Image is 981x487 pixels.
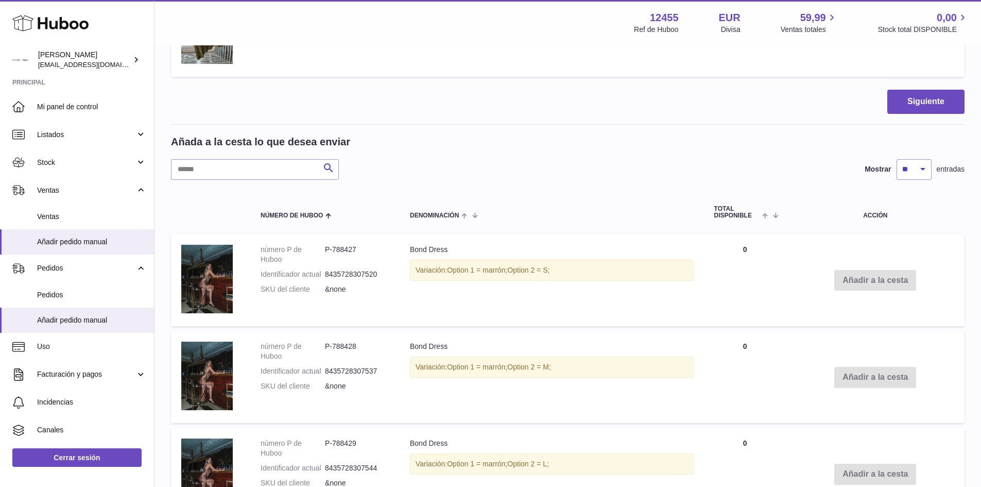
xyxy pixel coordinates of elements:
span: Listados [37,130,135,140]
span: 59,99 [800,11,826,25]
dd: 8435728307544 [325,463,389,473]
div: Variación: [410,454,694,475]
td: 0 [704,331,786,423]
dt: número P de Huboo [261,342,325,361]
td: 0 [704,234,786,326]
span: Uso [37,342,146,351]
span: Option 2 = L; [507,460,549,468]
span: Total DISPONIBLE [714,206,760,219]
strong: EUR [719,11,741,25]
a: 0,00 Stock total DISPONIBLE [878,11,969,35]
dt: número P de Huboo [261,439,325,458]
span: Incidencias [37,397,146,407]
td: Bond Dress [400,234,704,326]
dt: número P de Huboo [261,245,325,264]
img: pedidos@glowrias.com [12,52,28,68]
dd: &none [325,284,389,294]
span: Añadir pedido manual [37,315,146,325]
span: Ventas [37,212,146,222]
dd: P-788428 [325,342,389,361]
span: Stock [37,158,135,167]
span: entradas [937,164,965,174]
span: Canales [37,425,146,435]
div: [PERSON_NAME] [38,50,131,70]
div: Divisa [721,25,741,35]
dd: 8435728307537 [325,366,389,376]
span: Añadir pedido manual [37,237,146,247]
dd: 8435728307520 [325,270,389,279]
dt: SKU del cliente [261,284,325,294]
span: Ventas totales [781,25,838,35]
span: Option 1 = marrón; [447,363,507,371]
div: Ref de Huboo [634,25,678,35]
a: 59,99 Ventas totales [781,11,838,35]
h2: Añada a la cesta lo que desea enviar [171,135,350,149]
button: Siguiente [887,90,965,114]
dt: SKU del cliente [261,381,325,391]
span: [EMAIL_ADDRESS][DOMAIN_NAME] [38,60,151,69]
div: Variación: [410,357,694,378]
span: Pedidos [37,290,146,300]
img: Bond Dress [181,342,233,410]
span: 0,00 [937,11,957,25]
label: Mostrar [865,164,891,174]
span: Mi panel de control [37,102,146,112]
dd: P-788429 [325,439,389,458]
img: Bond Dress [181,245,233,313]
a: Cerrar sesión [12,448,142,467]
span: Option 2 = M; [507,363,550,371]
dt: Identificador actual [261,270,325,279]
span: Número de Huboo [261,212,323,219]
span: Stock total DISPONIBLE [878,25,969,35]
span: Pedidos [37,263,135,273]
dd: &none [325,381,389,391]
span: Option 1 = marrón; [447,460,507,468]
strong: 12455 [650,11,679,25]
span: Option 1 = marrón; [447,266,507,274]
th: Acción [786,195,965,229]
dt: Identificador actual [261,366,325,376]
dd: P-788427 [325,245,389,264]
div: Variación: [410,260,694,281]
span: Facturación y pagos [37,370,135,379]
span: Denominación [410,212,459,219]
td: Bond Dress [400,331,704,423]
dt: Identificador actual [261,463,325,473]
span: Option 2 = S; [507,266,549,274]
span: Ventas [37,186,135,195]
